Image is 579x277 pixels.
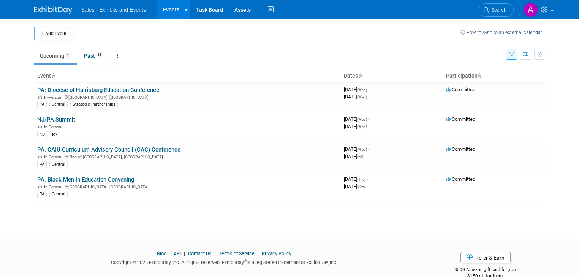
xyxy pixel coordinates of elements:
[37,146,180,153] a: PA: CAIU Curriculum Advisory Council (CAC) Conference
[357,177,365,182] span: (Thu)
[344,154,363,159] span: [DATE]
[38,125,42,128] img: In-Person Event
[37,191,47,198] div: PA
[49,161,68,168] div: Central
[70,101,118,108] div: Strategic Partnerships
[49,101,68,108] div: Central
[460,30,545,35] a: How to sync to an external calendar...
[65,52,71,58] span: 4
[37,131,47,138] div: NJ
[44,185,63,190] span: In-Person
[367,176,368,182] span: -
[443,70,545,82] th: Participation
[446,116,475,122] span: Committed
[81,7,146,13] span: Sales - Exhibits and Events
[34,257,414,266] div: Copyright © 2025 ExhibitDay, Inc. All rights reserved. ExhibitDay is a registered trademark of Ex...
[219,251,255,256] a: Terms of Service
[368,116,369,122] span: -
[38,155,42,158] img: In-Person Event
[78,49,109,63] a: Past38
[344,123,367,129] span: [DATE]
[344,176,368,182] span: [DATE]
[262,251,291,256] a: Privacy Policy
[368,87,369,92] span: -
[213,251,218,256] span: |
[37,87,159,93] a: PA: Diocese of Harrisburg Education Conference
[34,6,72,14] img: ExhibitDay
[174,251,181,256] a: API
[446,146,475,152] span: Committed
[168,251,172,256] span: |
[344,116,369,122] span: [DATE]
[182,251,187,256] span: |
[344,94,367,100] span: [DATE]
[37,176,134,183] a: PA: Black Men in Education Convening
[34,27,72,40] button: Add Event
[34,70,341,82] th: Event
[357,147,367,152] span: (Wed)
[344,87,369,92] span: [DATE]
[489,7,506,13] span: Search
[357,185,365,189] span: (Sat)
[446,87,475,92] span: Committed
[460,252,511,263] a: Refer & Earn
[357,117,367,122] span: (Wed)
[38,95,42,99] img: In-Person Event
[244,259,247,263] sup: ®
[44,95,63,100] span: In-Person
[357,88,367,92] span: (Wed)
[524,3,538,17] img: Andy Brenner
[478,73,481,79] a: Sort by Participation Type
[37,154,338,160] div: King of [GEOGRAPHIC_DATA], [GEOGRAPHIC_DATA]
[37,161,47,168] div: PA
[344,146,369,152] span: [DATE]
[357,155,363,159] span: (Fri)
[358,73,362,79] a: Sort by Start Date
[357,125,367,129] span: (Wed)
[37,184,338,190] div: [GEOGRAPHIC_DATA], [GEOGRAPHIC_DATA]
[479,3,514,17] a: Search
[44,125,63,130] span: In-Person
[341,70,443,82] th: Dates
[44,155,63,160] span: In-Person
[446,176,475,182] span: Committed
[50,131,59,138] div: PA
[368,146,369,152] span: -
[51,73,55,79] a: Sort by Event Name
[357,95,367,99] span: (Wed)
[256,251,261,256] span: |
[37,94,338,100] div: [GEOGRAPHIC_DATA], [GEOGRAPHIC_DATA]
[344,184,365,189] span: [DATE]
[37,101,47,108] div: PA
[34,49,77,63] a: Upcoming4
[188,251,212,256] a: Contact Us
[95,52,104,58] span: 38
[49,191,68,198] div: Central
[157,251,166,256] a: Blog
[37,116,75,123] a: NJ/PA Summit
[38,185,42,188] img: In-Person Event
